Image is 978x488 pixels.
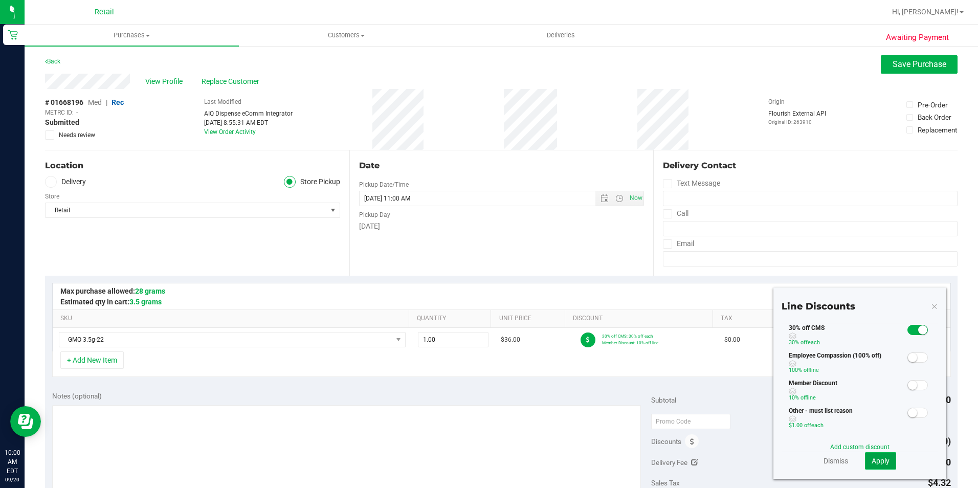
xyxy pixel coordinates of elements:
span: Submitted [45,117,79,128]
input: Promo Code [651,414,730,429]
span: Discount can be combined with other discounts [789,332,906,340]
span: GMO 3.5g-22 [59,332,392,347]
span: Max purchase allowed: [60,287,165,295]
div: 30% off CMS [782,323,906,351]
p: off [789,338,906,347]
button: Apply [865,452,896,470]
span: Delivery Fee [651,458,687,467]
span: 30% [789,339,799,346]
span: View Profile [145,76,186,87]
div: Pre-Order [918,100,948,110]
span: 30% off CMS: 30% off each [602,334,653,339]
span: Discount can be combined with other discounts [789,360,906,367]
span: NO DATA FOUND [59,332,406,347]
span: Med [88,98,102,106]
a: Add custom discount [830,443,890,451]
p: Original ID: 263910 [768,118,826,126]
div: Member Discount [782,379,906,406]
span: Rec [112,98,124,106]
div: Employee Compassion (100% off) [782,351,906,379]
div: [DATE] [359,221,644,232]
span: Set Current date [627,191,644,206]
span: METRC ID: [45,108,74,117]
iframe: Resource center [10,406,41,437]
span: Discount can be combined with other discounts [789,415,906,423]
label: Last Modified [204,97,241,106]
span: 10% [789,394,799,401]
span: Awaiting Payment [886,32,949,43]
span: Replace Customer [202,76,263,87]
div: [DATE] 8:55:31 AM EDT [204,118,293,127]
span: Retail [46,203,327,217]
a: View Order Activity [204,128,256,136]
label: Delivery [45,176,86,188]
span: Purchases [25,31,239,40]
div: AIQ Dispense eComm Integrator [204,109,293,118]
p: off [789,393,906,403]
a: Unit Price [499,315,561,323]
span: | [106,98,107,106]
a: Deliveries [454,25,668,46]
span: 28 grams [135,287,165,295]
div: Location [45,160,340,172]
span: $1.00 [789,422,803,429]
label: Store Pickup [284,176,340,188]
span: select [327,203,340,217]
span: Deliveries [533,31,589,40]
a: Customers [239,25,453,46]
a: Dismiss [824,456,848,466]
span: Discount can be combined with other discounts [789,388,906,395]
a: Quantity [417,315,487,323]
span: Customers [239,31,453,40]
span: Hi, [PERSON_NAME]! [892,8,959,16]
a: Purchases [25,25,239,46]
a: Discount [573,315,708,323]
div: Other - must list reason [782,406,906,434]
p: 10:00 AM EDT [5,448,20,476]
span: Discounts [651,432,681,451]
span: 100% [789,367,802,373]
div: Delivery Contact [663,160,958,172]
a: SKU [60,315,405,323]
input: Format: (999) 999-9999 [663,221,958,236]
span: # 01668196 [45,97,83,108]
label: Call [663,206,688,221]
p: off [789,366,906,375]
p: 09/20 [5,476,20,483]
i: Edit Delivery Fee [691,459,698,466]
span: Line Discounts [782,301,855,312]
label: Store [45,192,59,201]
div: Replacement [918,125,957,135]
div: Back Order [918,112,951,122]
button: Save Purchase [881,55,958,74]
label: Email [663,236,694,251]
div: Flourish External API [768,109,826,126]
label: Text Message [663,176,720,191]
span: Estimated qty in cart: [60,298,162,306]
span: Apply [872,457,890,465]
inline-svg: Retail [8,30,18,40]
span: line [808,394,816,401]
span: Sales Tax [651,479,680,487]
input: Format: (999) 999-9999 [663,191,958,206]
span: Notes (optional) [52,392,102,400]
a: Tax [721,315,783,323]
p: off [789,421,906,430]
span: Needs review [59,130,95,140]
input: 1.00 [418,332,488,347]
span: $0.00 [724,335,740,345]
span: Open the date view [596,194,613,203]
span: each [808,339,820,346]
span: line [811,367,819,373]
span: $4.32 [928,477,951,488]
span: each [811,422,824,429]
label: Pickup Day [359,210,390,219]
span: - [76,108,78,117]
span: Retail [95,8,114,16]
a: Back [45,58,60,65]
div: Date [359,160,644,172]
label: Origin [768,97,785,106]
span: Save Purchase [893,59,946,69]
span: Subtotal [651,396,676,404]
button: + Add New Item [60,351,124,369]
